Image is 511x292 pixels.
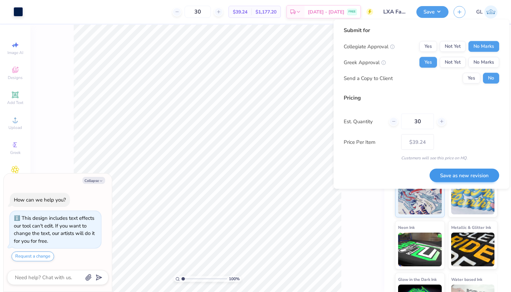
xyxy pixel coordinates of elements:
button: Save [416,6,448,18]
span: Add Text [7,100,23,105]
input: – – [185,6,211,18]
img: Standard [398,181,442,214]
button: Request a change [11,251,54,261]
button: Yes [419,41,437,52]
button: Save as new revision [430,168,499,182]
img: Metallic & Glitter Ink [451,233,495,266]
span: Image AI [7,50,23,55]
button: No [483,73,499,84]
label: Price Per Item [344,138,396,146]
span: Upload [8,125,22,130]
span: Neon Ink [398,224,415,231]
a: GL [476,5,497,19]
button: Yes [463,73,480,84]
div: Customers will see this price on HQ. [344,155,499,161]
span: Metallic & Glitter Ink [451,224,491,231]
div: Send a Copy to Client [344,74,393,82]
button: Not Yet [440,57,466,68]
div: Submit for [344,26,499,34]
span: Water based Ink [451,276,482,283]
img: Gia Lin [484,5,497,19]
span: $1,177.20 [255,8,276,16]
div: This design includes text effects our tool can't edit. If you want to change the text, our artist... [14,215,95,244]
span: Designs [8,75,23,80]
button: Not Yet [440,41,466,52]
div: Greek Approval [344,58,386,66]
label: Est. Quantity [344,117,384,125]
button: No Marks [468,57,499,68]
button: No Marks [468,41,499,52]
span: [DATE] - [DATE] [308,8,344,16]
span: $39.24 [233,8,247,16]
div: Pricing [344,94,499,102]
img: Puff Ink [451,181,495,214]
span: FREE [348,9,356,14]
span: Greek [10,150,21,155]
div: Collegiate Approval [344,43,395,50]
span: Clipart & logos [3,175,27,186]
button: Yes [419,57,437,68]
img: Neon Ink [398,233,442,266]
input: – – [401,114,434,129]
span: GL [476,8,483,16]
span: Glow in the Dark Ink [398,276,437,283]
button: Collapse [82,177,105,184]
span: 100 % [229,276,240,282]
input: Untitled Design [378,5,411,19]
div: How can we help you? [14,196,66,203]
